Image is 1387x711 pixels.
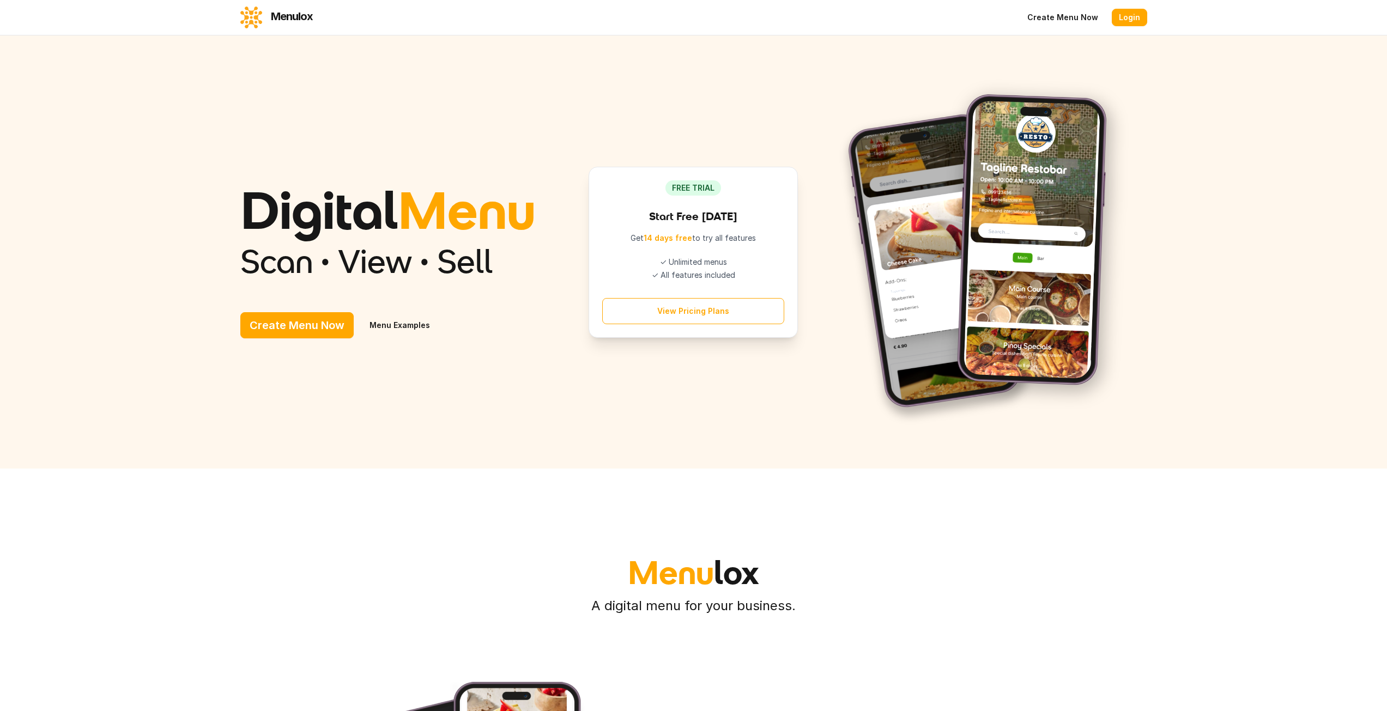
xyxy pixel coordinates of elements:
h2: lox [628,556,759,588]
div: FREE TRIAL [665,180,721,196]
button: Create Menu Now [240,312,354,338]
h1: Digital [240,184,531,236]
p: A digital menu for your business. [591,597,796,615]
a: Create Menu Now [1020,9,1105,26]
a: Menulox [240,7,313,28]
span: Menu [628,551,714,593]
li: ✓ All features included [602,270,784,281]
span: Menu [398,176,536,244]
li: ✓ Unlimited menus [602,257,784,268]
a: Menu Examples [360,312,439,338]
p: Get to try all features [602,233,784,244]
h2: Scan • View • Sell [240,245,531,277]
a: Login [1112,9,1147,26]
img: banner image [839,79,1129,425]
h3: Start Free [DATE] [602,209,784,224]
span: 14 days free [644,233,692,242]
img: logo [240,7,262,28]
button: View Pricing Plans [602,298,784,324]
